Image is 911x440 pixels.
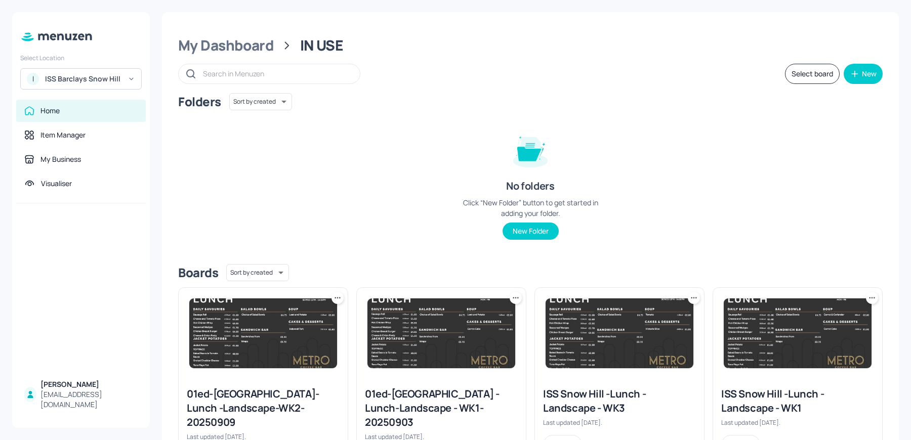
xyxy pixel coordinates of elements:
img: 2025-09-09-1757415019761auguvpn6dn5.jpeg [189,298,337,368]
button: Select board [785,64,840,84]
div: Last updated [DATE]. [543,418,696,427]
div: ISS Barclays Snow Hill [45,74,121,84]
div: New [862,70,877,77]
div: My Business [40,154,81,164]
div: 01ed-[GEOGRAPHIC_DATA] -Lunch-Landscape - WK1-20250903 [365,387,518,429]
div: Select Location [20,54,142,62]
input: Search in Menuzen [203,66,350,81]
div: Click “New Folder” button to get started in adding your folder. [454,197,606,218]
div: ISS Snow Hill -Lunch - Landscape - WK3 [543,387,696,415]
img: folder-empty [505,124,556,175]
div: Sort by created [229,92,292,112]
img: 2025-09-01-1756731828761bl7i6tey209.jpeg [724,298,872,368]
img: 2025-09-11-1757600505081ppg2mnpyp8j.jpeg [546,298,693,368]
div: Home [40,106,60,116]
div: Item Manager [40,130,86,140]
div: Folders [178,94,221,110]
div: ISS Snow Hill -Lunch - Landscape - WK1 [721,387,874,415]
div: Visualiser [41,179,72,189]
button: New [844,64,883,84]
div: No folders [506,179,554,193]
div: [EMAIL_ADDRESS][DOMAIN_NAME] [40,389,138,410]
div: [PERSON_NAME] [40,379,138,389]
div: Last updated [DATE]. [721,418,874,427]
div: Boards [178,265,218,281]
div: My Dashboard [178,36,274,55]
div: 01ed-[GEOGRAPHIC_DATA]-Lunch -Landscape-WK2-20250909 [187,387,340,429]
img: 2025-09-03-1756916377008m78n100nbip.jpeg [367,298,515,368]
div: I [27,73,39,85]
div: IN USE [300,36,344,55]
div: Sort by created [226,262,289,283]
button: New Folder [503,223,559,240]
